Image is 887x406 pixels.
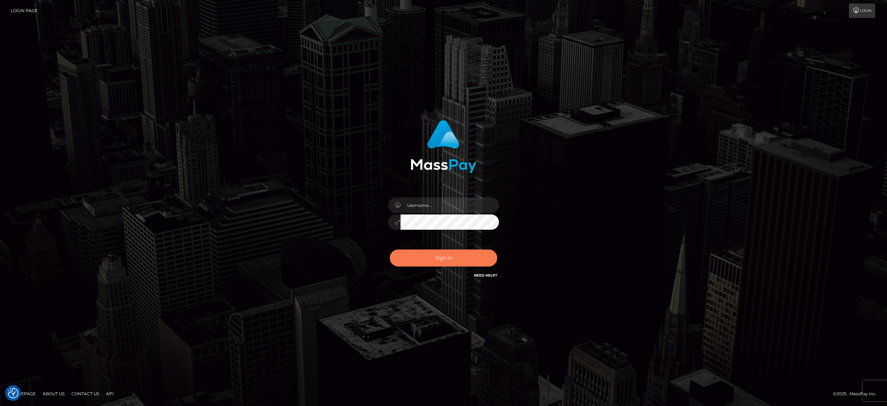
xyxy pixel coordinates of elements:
button: Consent Preferences [8,388,18,398]
a: Contact Us [69,388,102,399]
a: Login [849,3,875,18]
a: API [103,388,116,399]
img: Revisit consent button [8,388,18,398]
button: Sign in [390,249,497,267]
img: MassPay Login [411,120,476,173]
input: Username... [401,197,499,213]
a: Login Page [11,3,37,18]
div: © 2025 , MassPay Inc. [833,390,882,398]
a: Need Help? [474,273,497,278]
a: Homepage [8,388,38,399]
a: About Us [40,388,67,399]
